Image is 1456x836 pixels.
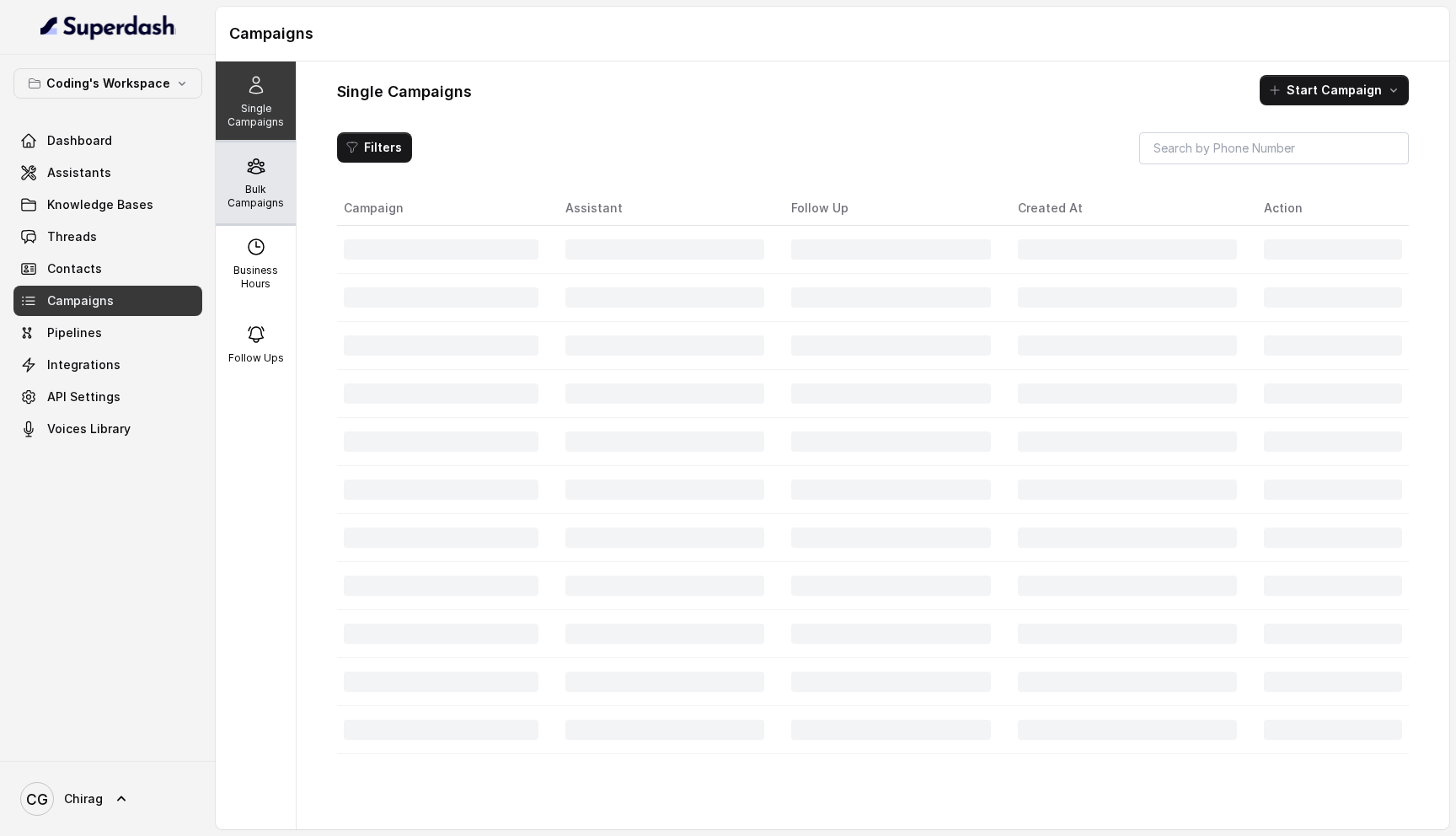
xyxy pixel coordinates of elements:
a: Contacts [13,254,202,284]
button: Start Campaign [1260,75,1409,105]
th: Follow Up [778,191,1004,226]
a: Chirag [13,775,202,823]
a: Campaigns [13,286,202,316]
span: Threads [47,228,97,245]
span: Chirag [64,790,103,807]
th: Created At [1004,191,1251,226]
span: Campaigns [47,292,114,309]
span: API Settings [47,389,120,405]
span: Voices Library [47,421,131,437]
h1: Single Campaigns [337,78,472,105]
span: Knowledge Bases [47,196,153,213]
th: Assistant [552,191,778,226]
th: Action [1250,191,1409,226]
h1: Campaigns [229,20,1436,47]
a: Dashboard [13,126,202,156]
text: CG [26,790,48,808]
p: Coding's Workspace [46,73,170,94]
span: Assistants [47,164,111,181]
a: Threads [13,222,202,252]
a: API Settings [13,382,202,412]
span: Integrations [47,356,120,373]
img: light.svg [40,13,176,40]
span: Contacts [47,260,102,277]
p: Single Campaigns [222,102,289,129]
th: Campaign [337,191,552,226]
button: Coding's Workspace [13,68,202,99]
a: Assistants [13,158,202,188]
p: Bulk Campaigns [222,183,289,210]
input: Search by Phone Number [1139,132,1409,164]
span: Pipelines [47,324,102,341]
a: Pipelines [13,318,202,348]
p: Business Hours [222,264,289,291]
button: Filters [337,132,412,163]
p: Follow Ups [228,351,284,365]
a: Integrations [13,350,202,380]
span: Dashboard [47,132,112,149]
a: Voices Library [13,414,202,444]
a: Knowledge Bases [13,190,202,220]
